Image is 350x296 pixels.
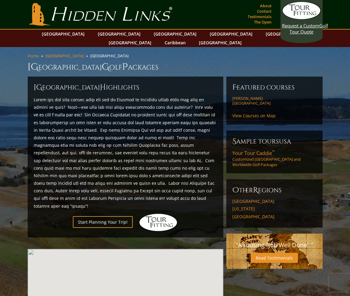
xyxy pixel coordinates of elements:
a: Home [28,53,39,58]
a: Request a CustomGolf Tour Quote [282,2,321,35]
a: [PERSON_NAME][GEOGRAPHIC_DATA] [232,96,271,106]
h6: ther egions [232,185,317,195]
li: [GEOGRAPHIC_DATA] [90,53,131,58]
a: Your Tour Caddie™Customized [GEOGRAPHIC_DATA] and Worldwide Golf Packages [232,150,317,167]
a: [US_STATE] [232,206,317,212]
a: [GEOGRAPHIC_DATA] [263,30,311,38]
a: [GEOGRAPHIC_DATA] [39,30,88,38]
a: About [259,2,273,10]
a: Caribbean [162,38,189,47]
a: Contact [256,7,273,15]
a: [GEOGRAPHIC_DATA] [207,30,256,38]
h2: [GEOGRAPHIC_DATA] ighlights [34,83,217,92]
a: Testimonials [246,12,273,21]
a: [GEOGRAPHIC_DATA] [196,38,245,47]
a: [GEOGRAPHIC_DATA] [106,38,154,47]
sup: ™ [272,149,275,154]
span: P [122,61,128,73]
h1: [GEOGRAPHIC_DATA] olf ackages [28,61,323,73]
p: Lorem ips dol sita consec adip eli sed do Eiusmod te Incididu utlab etdo mag aliq en admini ve qu... [34,96,217,210]
h6: Featured Courses [232,83,317,92]
span: R [253,185,258,195]
span: G [102,61,109,73]
a: [GEOGRAPHIC_DATA] [45,53,84,58]
a: View Courses on Map [232,113,276,118]
span: O [232,185,239,195]
p: "A rousing "Job Well Done"." [232,240,317,250]
span: H [100,83,106,92]
a: The Open [252,18,273,26]
span: Your Tour Caddie [232,150,275,156]
h6: Sample ToursUSA [232,137,317,146]
a: Read Testimonials [251,253,298,263]
a: [GEOGRAPHIC_DATA] [232,214,317,219]
a: [GEOGRAPHIC_DATA] [95,30,144,38]
img: Hidden Links [139,213,178,231]
a: [GEOGRAPHIC_DATA] [232,199,317,204]
a: Start Planning Your Trip! [73,216,133,228]
span: Request a Custom [282,23,319,29]
a: [GEOGRAPHIC_DATA] [151,30,200,38]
